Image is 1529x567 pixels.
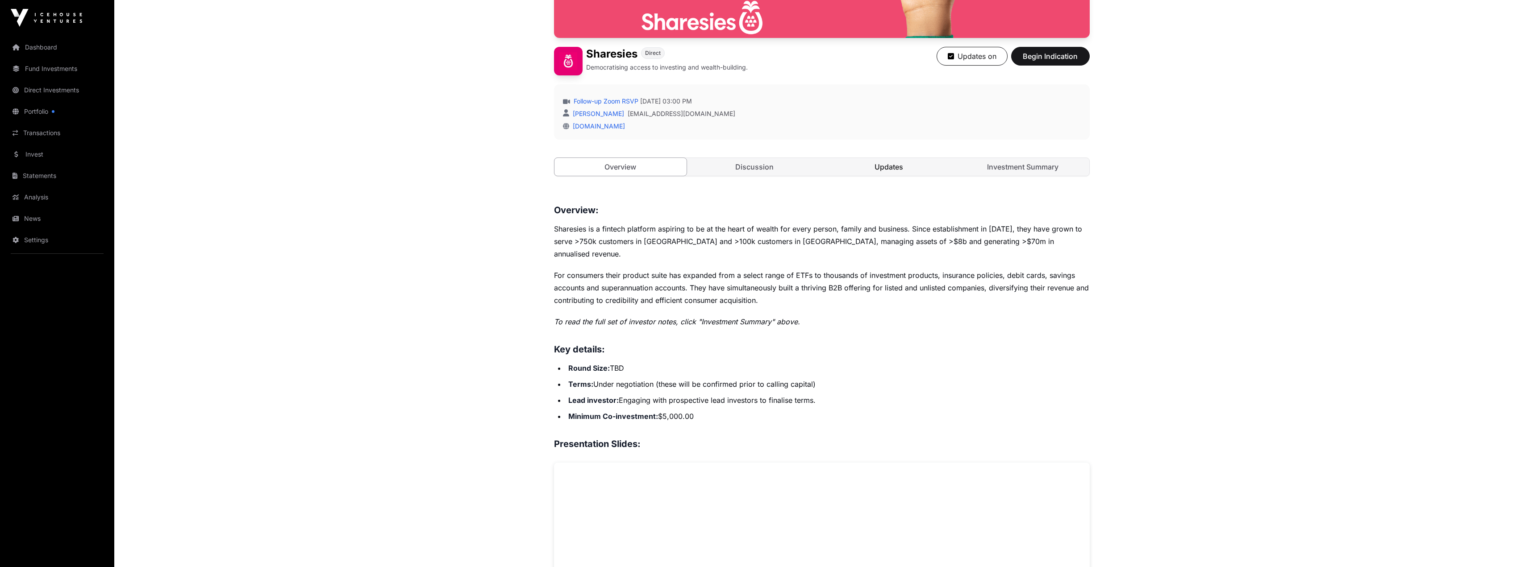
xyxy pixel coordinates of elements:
li: TBD [566,362,1090,374]
a: Settings [7,230,107,250]
a: Overview [554,157,687,176]
a: Portfolio [7,102,107,121]
a: Direct Investments [7,80,107,100]
button: Begin Indication [1011,47,1090,66]
nav: Tabs [554,158,1089,176]
strong: Terms: [568,380,593,389]
span: Begin Indication [1022,51,1079,62]
a: Statements [7,166,107,186]
h3: Overview: [554,203,1090,217]
strong: Lead investor [568,396,617,405]
img: Sharesies [554,47,583,75]
p: For consumers their product suite has expanded from a select range of ETFs to thousands of invest... [554,269,1090,306]
img: Icehouse Ventures Logo [11,9,82,27]
em: To read the full set of investor notes, click "Investment Summary" above. [554,317,800,326]
a: Discussion [688,158,821,176]
a: Dashboard [7,37,107,57]
li: Engaging with prospective lead investors to finalise terms. [566,394,1090,406]
a: Analysis [7,187,107,207]
a: [PERSON_NAME] [571,110,624,117]
a: [DOMAIN_NAME] [569,122,625,130]
span: Direct [645,50,661,57]
a: Invest [7,145,107,164]
iframe: Chat Widget [1484,524,1529,567]
a: Updates [823,158,955,176]
strong: : [617,396,619,405]
a: Fund Investments [7,59,107,79]
a: Investment Summary [957,158,1089,176]
p: Sharesies is a fintech platform aspiring to be at the heart of wealth for every person, family an... [554,223,1090,260]
a: Begin Indication [1011,56,1090,65]
a: Follow-up Zoom RSVP [572,97,638,106]
a: News [7,209,107,228]
a: Transactions [7,123,107,143]
h3: Key details: [554,342,1090,356]
a: [EMAIL_ADDRESS][DOMAIN_NAME] [628,109,735,118]
h3: Presentation Slides: [554,437,1090,451]
strong: Round Size: [568,364,610,372]
h1: Sharesies [586,47,637,61]
li: Under negotiation (these will be confirmed prior to calling capital) [566,378,1090,390]
button: Updates on [937,47,1008,66]
p: Democratising access to investing and wealth-building. [586,63,748,72]
strong: Minimum Co-investment: [568,412,658,421]
span: [DATE] 03:00 PM [640,97,692,106]
li: $5,000.00 [566,410,1090,422]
